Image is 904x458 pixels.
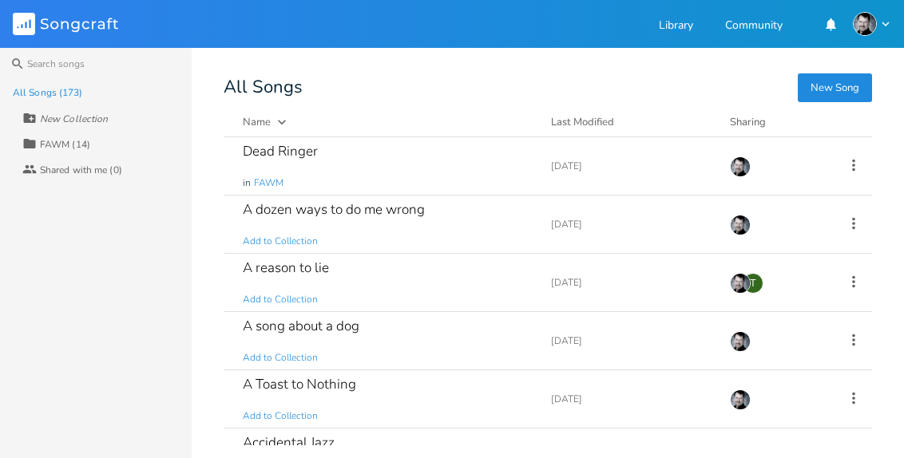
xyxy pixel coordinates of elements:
div: Tara.mae.humphrey [743,273,763,294]
span: Add to Collection [243,409,318,423]
img: Timothy James [853,12,877,36]
div: All Songs [224,80,872,95]
div: Sharing [730,114,826,130]
span: FAWM [254,176,283,190]
span: Add to Collection [243,235,318,248]
span: Add to Collection [243,351,318,365]
img: Timothy James [730,389,751,410]
div: [DATE] [551,161,711,171]
div: FAWM (14) [40,140,90,149]
img: Timothy James [730,215,751,235]
button: New Song [798,73,872,102]
img: Timothy James [730,156,751,177]
div: New Collection [40,114,108,124]
img: Timothy James [730,331,751,352]
div: [DATE] [551,394,711,404]
div: [DATE] [551,278,711,287]
div: All Songs (173) [13,88,83,97]
div: Accidental Jazz [243,436,335,449]
div: Dead Ringer [243,144,318,158]
img: Timothy James [730,273,751,294]
div: Last Modified [551,115,614,129]
div: A dozen ways to do me wrong [243,203,425,216]
div: A Toast to Nothing [243,377,356,391]
span: in [243,176,251,190]
a: Library [659,20,693,34]
div: Name [243,115,271,129]
a: Community [725,20,783,34]
div: Shared with me (0) [40,165,122,175]
div: [DATE] [551,219,711,229]
button: Name [243,114,532,130]
div: A song about a dog [243,319,359,333]
div: [DATE] [551,336,711,345]
span: Add to Collection [243,293,318,306]
div: A reason to lie [243,261,329,274]
button: Last Modified [551,114,711,130]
